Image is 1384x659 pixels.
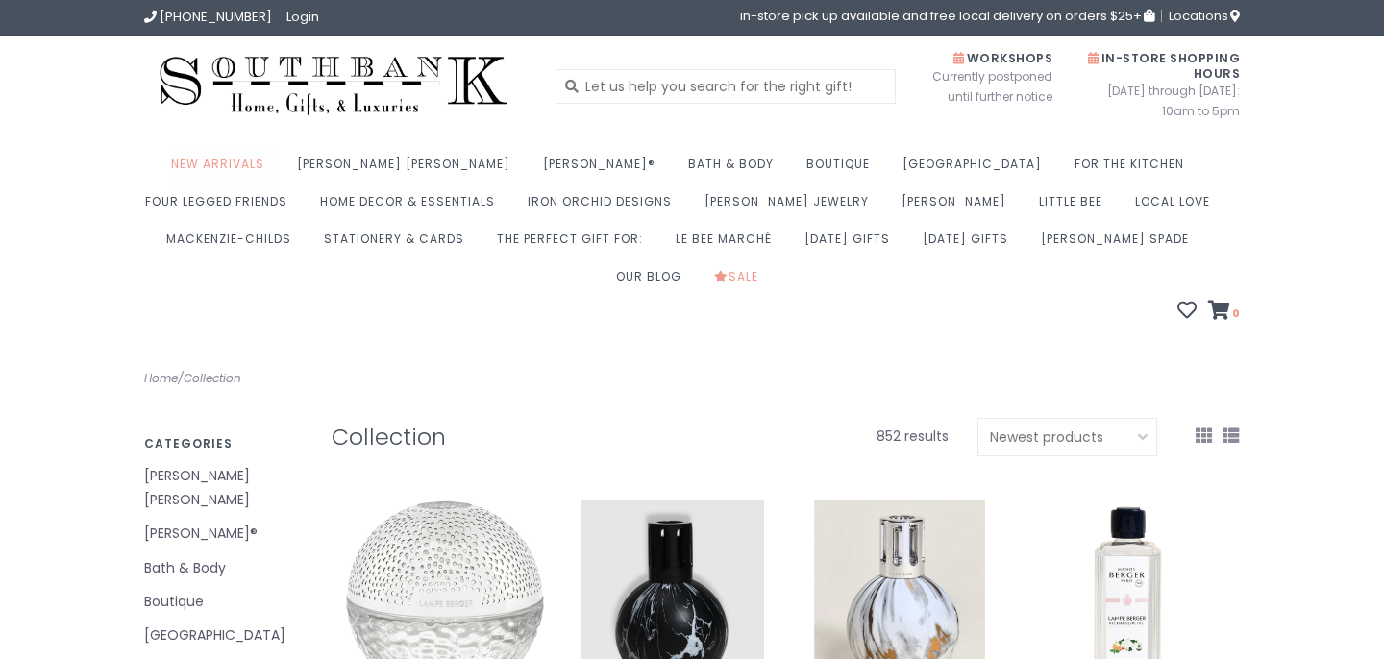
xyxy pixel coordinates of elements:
a: [PERSON_NAME]® [144,522,303,546]
a: [DATE] Gifts [923,226,1018,263]
span: 0 [1230,305,1240,321]
a: [PERSON_NAME]® [543,151,665,188]
a: Login [286,8,319,26]
a: [GEOGRAPHIC_DATA] [902,151,1051,188]
div: / [130,368,692,389]
a: Bath & Body [144,556,303,580]
a: MacKenzie-Childs [166,226,301,263]
h3: Categories [144,437,303,450]
a: Collection [184,370,241,386]
a: The perfect gift for: [497,226,653,263]
span: Currently postponed until further notice [908,66,1052,107]
a: Iron Orchid Designs [528,188,681,226]
span: 852 results [877,427,949,446]
input: Let us help you search for the right gift! [556,69,897,104]
a: [PERSON_NAME] [902,188,1016,226]
a: Sale [714,263,768,301]
a: Home Decor & Essentials [320,188,505,226]
a: Bath & Body [688,151,783,188]
a: Locations [1161,10,1240,22]
a: Le Bee Marché [676,226,781,263]
span: [DATE] through [DATE]: 10am to 5pm [1081,81,1240,121]
span: [PHONE_NUMBER] [160,8,272,26]
a: 0 [1208,303,1240,322]
a: [PERSON_NAME] Jewelry [704,188,878,226]
a: New Arrivals [171,151,274,188]
a: Boutique [806,151,879,188]
span: in-store pick up available and free local delivery on orders $25+ [740,10,1154,22]
span: Workshops [953,50,1052,66]
a: [GEOGRAPHIC_DATA] [144,623,303,647]
a: Home [144,370,178,386]
a: Little Bee [1039,188,1112,226]
a: Our Blog [616,263,691,301]
span: In-Store Shopping Hours [1088,50,1240,82]
a: For the Kitchen [1075,151,1194,188]
img: Southbank Gift Company -- Home, Gifts, and Luxuries [144,50,523,122]
a: Boutique [144,590,303,614]
h1: Collection [332,425,737,450]
a: [PHONE_NUMBER] [144,8,272,26]
a: [PERSON_NAME] Spade [1041,226,1199,263]
a: Four Legged Friends [145,188,297,226]
span: Locations [1169,7,1240,25]
a: [DATE] Gifts [804,226,900,263]
a: Stationery & Cards [324,226,474,263]
a: Local Love [1135,188,1220,226]
a: [PERSON_NAME] [PERSON_NAME] [297,151,520,188]
a: [PERSON_NAME] [PERSON_NAME] [144,464,303,512]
